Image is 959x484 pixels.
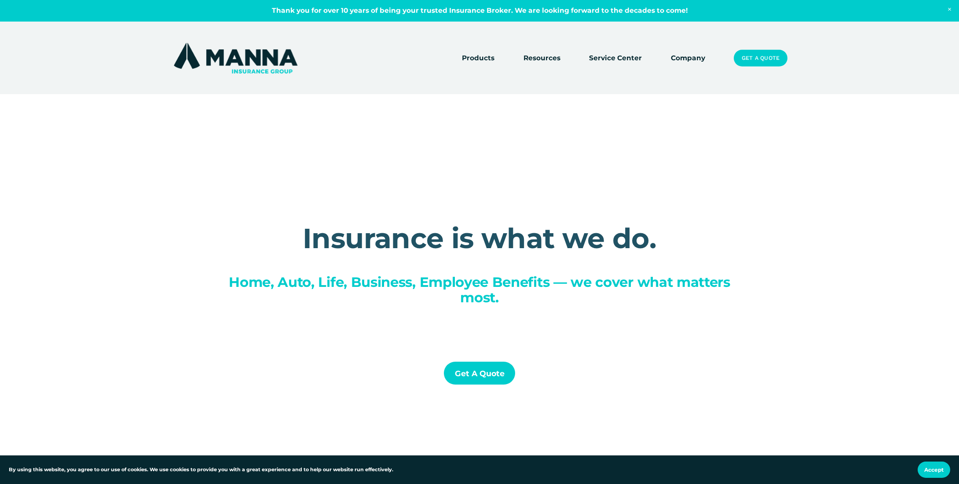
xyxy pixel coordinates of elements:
span: Resources [523,53,560,64]
a: Service Center [589,52,642,64]
a: Get a Quote [444,362,515,385]
img: Manna Insurance Group [172,41,300,75]
a: folder dropdown [462,52,494,64]
span: Home, Auto, Life, Business, Employee Benefits — we cover what matters most. [229,274,734,306]
a: Get a Quote [734,50,787,66]
p: By using this website, you agree to our use of cookies. We use cookies to provide you with a grea... [9,466,393,474]
strong: Insurance is what we do. [303,221,656,255]
a: folder dropdown [523,52,560,64]
button: Accept [918,462,950,478]
a: Company [671,52,705,64]
span: Accept [924,466,944,473]
span: Products [462,53,494,64]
